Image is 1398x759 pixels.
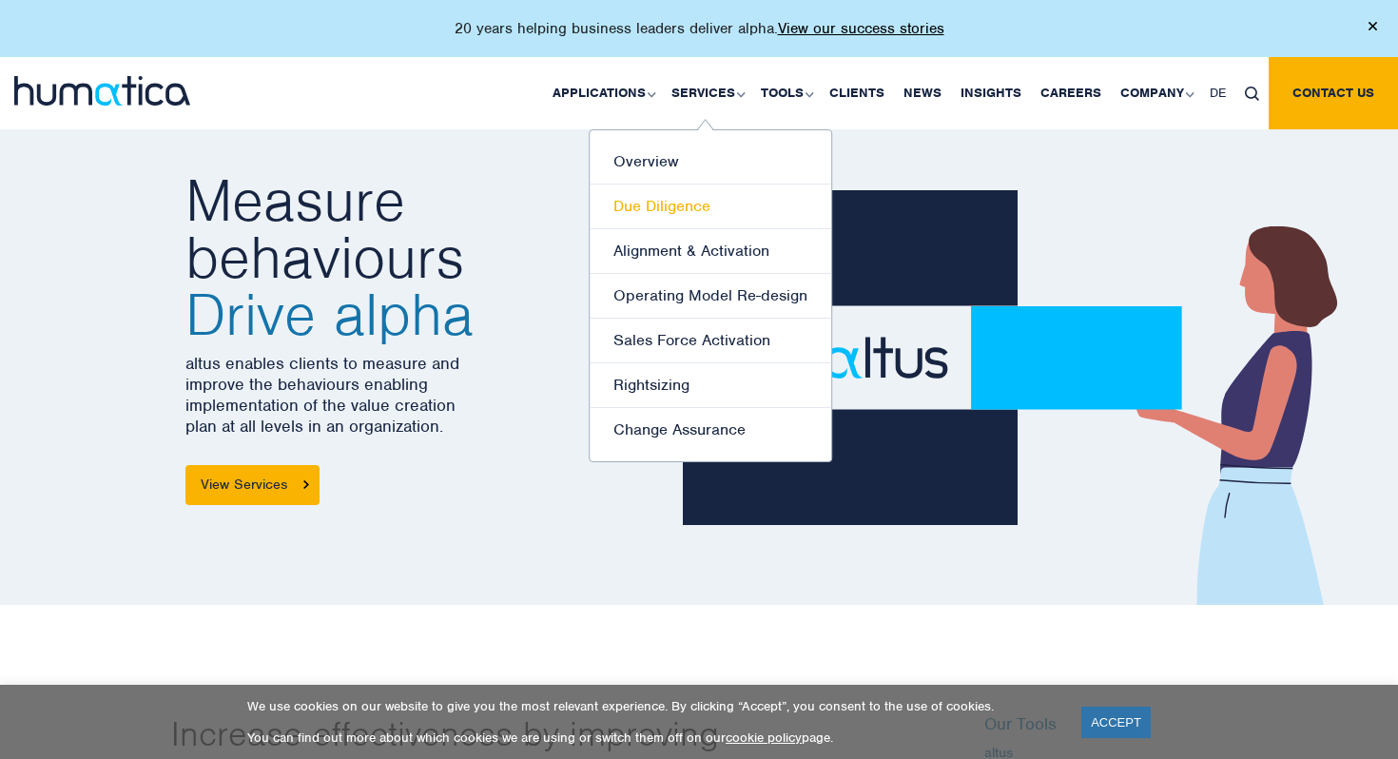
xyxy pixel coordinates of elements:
[14,76,190,106] img: logo
[590,229,831,274] a: Alignment & Activation
[1245,87,1259,101] img: search_icon
[247,698,1058,714] p: We use cookies on our website to give you the most relevant experience. By clicking “Accept”, you...
[1210,85,1226,101] span: DE
[590,363,831,408] a: Rightsizing
[778,19,944,38] a: View our success stories
[1031,57,1111,129] a: Careers
[543,57,662,129] a: Applications
[185,353,668,437] p: altus enables clients to measure and improve the behaviours enabling implementation of the value ...
[455,19,944,38] p: 20 years helping business leaders deliver alpha.
[590,140,831,185] a: Overview
[1111,57,1200,129] a: Company
[590,408,831,452] a: Change Assurance
[662,57,751,129] a: Services
[820,57,894,129] a: Clients
[590,274,831,319] a: Operating Model Re-design
[590,319,831,363] a: Sales Force Activation
[185,172,668,343] h2: Measure behaviours
[590,185,831,229] a: Due Diligence
[303,480,309,489] img: arrowicon
[683,190,1368,605] img: about_banner1
[247,730,1058,746] p: You can find out more about which cookies we are using or switch them off on our page.
[185,465,320,505] a: View Services
[1081,707,1151,738] a: ACCEPT
[751,57,820,129] a: Tools
[951,57,1031,129] a: Insights
[185,286,668,343] span: Drive alpha
[1269,57,1398,129] a: Contact us
[726,730,802,746] a: cookie policy
[894,57,951,129] a: News
[1200,57,1235,129] a: DE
